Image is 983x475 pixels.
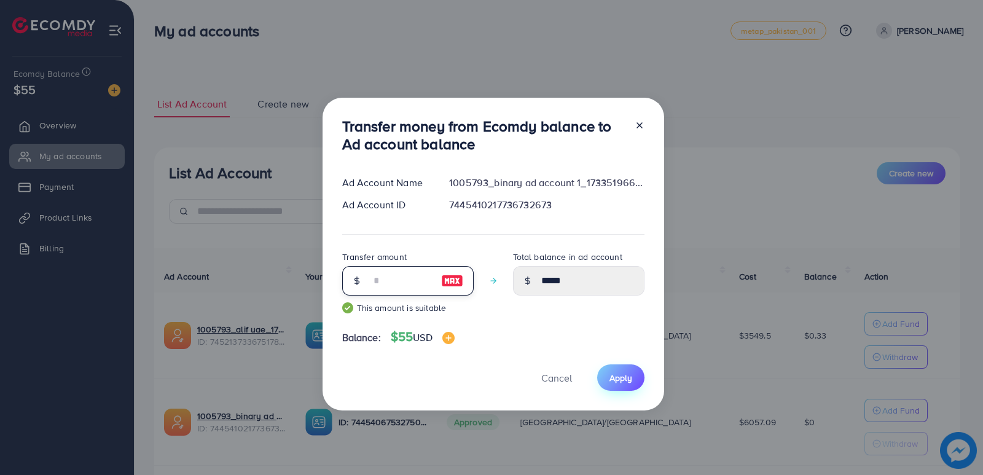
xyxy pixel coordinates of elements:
[609,372,632,384] span: Apply
[513,251,622,263] label: Total balance in ad account
[342,117,625,153] h3: Transfer money from Ecomdy balance to Ad account balance
[342,302,474,314] small: This amount is suitable
[441,273,463,288] img: image
[442,332,455,344] img: image
[342,331,381,345] span: Balance:
[597,364,644,391] button: Apply
[439,198,654,212] div: 7445410217736732673
[526,364,587,391] button: Cancel
[342,302,353,313] img: guide
[342,251,407,263] label: Transfer amount
[439,176,654,190] div: 1005793_binary ad account 1_1733519668386
[391,329,455,345] h4: $55
[332,176,440,190] div: Ad Account Name
[541,371,572,385] span: Cancel
[413,331,432,344] span: USD
[332,198,440,212] div: Ad Account ID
